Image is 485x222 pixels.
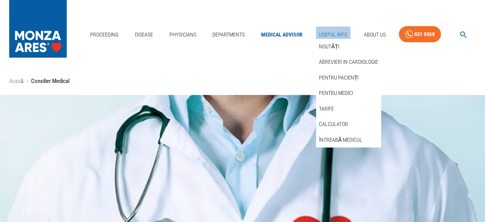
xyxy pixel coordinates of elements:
[319,31,347,38] font: Useful Info
[316,27,350,43] a: Useful Info
[317,71,360,84] a: Pentru pacienți
[317,103,335,115] a: Tarife
[399,26,441,43] a: 031 9300
[317,56,380,68] a: Abrevieri in cardiologie
[316,39,381,148] nav: secondary mailbox folders
[360,27,388,43] a: About Us
[261,31,303,38] font: Medical Advisor
[317,134,364,146] a: Întreabă medicul
[212,31,245,38] font: departments
[135,31,153,38] font: disease
[316,54,381,70] div: Abrevieri in cardiologie
[90,31,118,38] font: proceeding
[317,118,350,131] a: Calculator
[316,85,381,101] div: Pentru medici
[9,78,23,84] a: Acasă
[316,101,381,117] div: Tarife
[316,132,381,148] div: Întreabă medicul
[9,77,476,86] nav: breadcrumb
[316,70,381,86] div: Pentru pacienți
[363,31,385,38] font: About Us
[169,31,196,38] font: physicians
[26,77,28,86] li: ›
[87,27,122,43] a: proceeding
[132,27,156,43] a: disease
[317,87,355,99] a: Pentru medici
[316,116,381,132] div: Calculator
[258,27,306,43] a: Medical Advisor
[166,27,199,43] a: physicians
[31,77,69,86] p: Consilier Medical
[316,39,381,55] div: Noutăți
[317,40,341,53] a: Noutăți
[414,31,434,37] font: 031 9300
[209,27,248,43] a: departments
